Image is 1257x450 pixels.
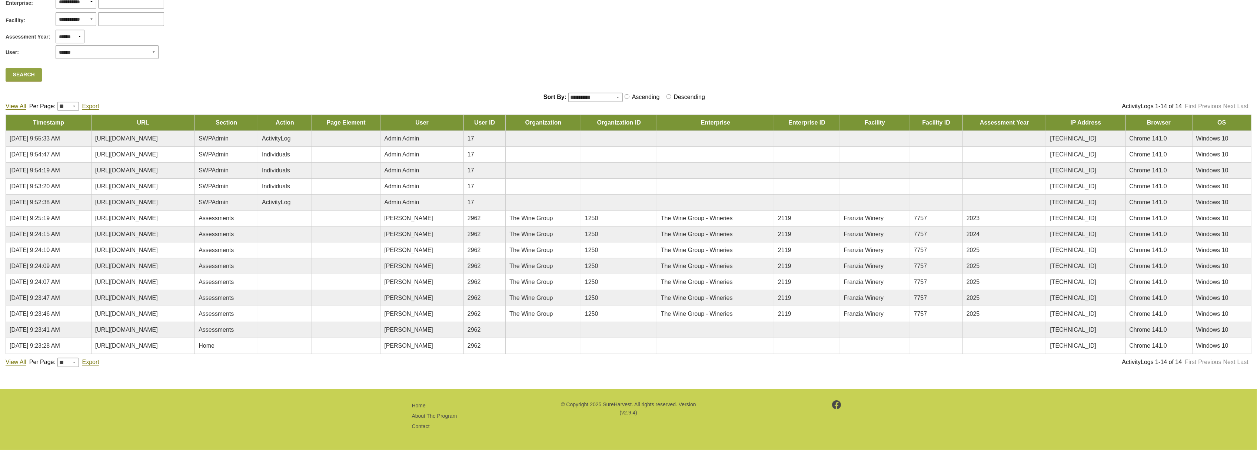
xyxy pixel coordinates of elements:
[199,295,234,301] span: Assessments
[95,247,158,253] span: [URL][DOMAIN_NAME]
[844,311,884,317] span: Franzia Winery
[468,151,474,158] span: 17
[1130,295,1167,301] span: Chrome 141.0
[967,295,980,301] span: 2025
[199,151,229,158] span: SWPAdmin
[384,215,433,221] span: [PERSON_NAME]
[1198,103,1221,109] a: Previous
[468,215,481,221] span: 2962
[1130,279,1167,285] span: Chrome 141.0
[312,115,380,131] td: Page Element
[914,295,927,301] span: 7757
[778,263,791,269] span: 2119
[1196,279,1228,285] span: Windows 10
[585,215,598,221] span: 1250
[6,17,25,24] span: Facility:
[1050,343,1096,349] span: [TECHNICAL_ID]
[914,231,927,237] span: 7757
[1050,167,1096,173] span: [TECHNICAL_ID]
[1196,215,1228,221] span: Windows 10
[380,115,464,131] td: User
[10,247,60,253] span: [DATE] 9:24:10 AM
[95,263,158,269] span: [URL][DOMAIN_NAME]
[1050,183,1096,189] span: [TECHNICAL_ID]
[1122,359,1182,365] span: ActivityLogs 1-14 of 14
[6,49,19,56] span: User:
[262,135,290,142] span: ActivityLog
[384,311,433,317] span: [PERSON_NAME]
[95,199,158,205] span: [URL][DOMAIN_NAME]
[672,94,708,100] label: Descending
[10,199,60,205] span: [DATE] 9:52:38 AM
[840,115,910,131] td: Facility
[199,135,229,142] span: SWPAdmin
[82,359,99,365] a: Export
[1196,343,1228,349] span: Windows 10
[10,311,60,317] span: [DATE] 9:23:46 AM
[6,115,92,131] td: Timestamp
[95,311,158,317] span: [URL][DOMAIN_NAME]
[1130,183,1167,189] span: Chrome 141.0
[778,215,791,221] span: 2119
[199,215,234,221] span: Assessments
[844,231,884,237] span: Franzia Winery
[199,311,234,317] span: Assessments
[1223,103,1236,109] a: Next
[10,167,60,173] span: [DATE] 9:54:19 AM
[1196,231,1228,237] span: Windows 10
[778,247,791,253] span: 2119
[262,151,290,158] span: Individuals
[384,247,433,253] span: [PERSON_NAME]
[29,359,56,365] span: Per Page:
[1196,199,1228,205] span: Windows 10
[832,400,841,409] img: footer-facebook.png
[1130,311,1167,317] span: Chrome 141.0
[6,359,26,365] a: View All
[384,199,419,205] span: Admin Admin
[774,115,840,131] td: Enterprise ID
[560,400,697,417] p: © Copyright 2025 SureHarvest. All rights reserved. Version (v2.9.4)
[661,311,733,317] span: The Wine Group - Wineries
[778,295,791,301] span: 2119
[1130,199,1167,205] span: Chrome 141.0
[468,327,481,333] span: 2962
[1192,115,1251,131] td: OS
[468,263,481,269] span: 2962
[1196,295,1228,301] span: Windows 10
[29,103,56,109] span: Per Page:
[10,215,60,221] span: [DATE] 9:25:19 AM
[1198,359,1221,365] a: Previous
[914,311,927,317] span: 7757
[967,247,980,253] span: 2025
[1050,231,1096,237] span: [TECHNICAL_ID]
[468,183,474,189] span: 17
[95,215,158,221] span: [URL][DOMAIN_NAME]
[384,167,419,173] span: Admin Admin
[91,115,195,131] td: URL
[967,279,980,285] span: 2025
[199,183,229,189] span: SWPAdmin
[1237,103,1248,109] a: Last
[1185,103,1196,109] a: First
[661,215,733,221] span: The Wine Group - Wineries
[1122,103,1182,109] span: ActivityLogs 1-14 of 14
[778,279,791,285] span: 2119
[95,327,158,333] span: [URL][DOMAIN_NAME]
[262,199,290,205] span: ActivityLog
[585,231,598,237] span: 1250
[10,135,60,142] span: [DATE] 9:55:33 AM
[384,151,419,158] span: Admin Admin
[468,295,481,301] span: 2962
[199,231,234,237] span: Assessments
[1050,151,1096,158] span: [TECHNICAL_ID]
[844,263,884,269] span: Franzia Winery
[661,231,733,237] span: The Wine Group - Wineries
[1196,327,1228,333] span: Windows 10
[10,327,60,333] span: [DATE] 9:23:41 AM
[412,403,426,408] a: Home
[1050,215,1096,221] span: [TECHNICAL_ID]
[262,167,290,173] span: Individuals
[468,279,481,285] span: 2962
[95,135,158,142] span: [URL][DOMAIN_NAME]
[262,183,290,189] span: Individuals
